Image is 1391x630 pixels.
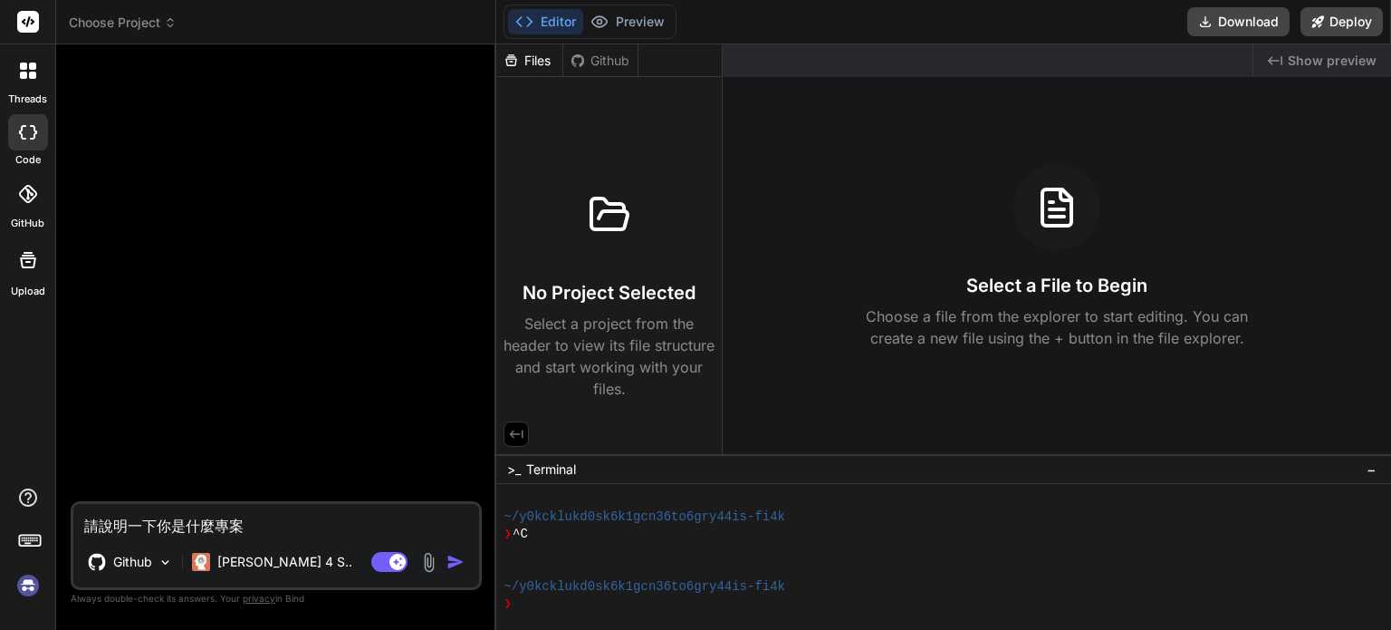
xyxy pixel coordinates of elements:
[513,526,528,543] span: ^C
[71,590,482,607] p: Always double-check its answers. Your in Bind
[217,553,352,571] p: [PERSON_NAME] 4 S..
[1288,52,1377,70] span: Show preview
[504,596,513,613] span: ❯
[11,216,44,231] label: GitHub
[1187,7,1290,36] button: Download
[583,9,672,34] button: Preview
[13,570,43,601] img: signin
[508,9,583,34] button: Editor
[854,305,1260,349] p: Choose a file from the explorer to start editing. You can create a new file using the + button in...
[446,553,465,571] img: icon
[966,273,1147,298] h3: Select a File to Begin
[504,526,513,543] span: ❯
[504,509,785,526] span: ~/y0kcklukd0sk6k1gcn36to6gry44is-fi4k
[1367,460,1377,479] span: −
[563,52,638,70] div: Github
[504,313,715,400] p: Select a project from the header to view its file structure and start working with your files.
[8,92,47,107] label: threads
[507,460,521,479] span: >_
[192,553,210,571] img: Claude 4 Sonnet
[418,552,439,573] img: attachment
[11,284,45,299] label: Upload
[526,460,576,479] span: Terminal
[1300,7,1383,36] button: Deploy
[496,52,562,70] div: Files
[158,555,173,570] img: Pick Models
[243,593,275,604] span: privacy
[15,152,41,168] label: code
[1363,455,1380,484] button: −
[113,553,152,571] p: Github
[73,504,479,537] textarea: 請說明一下你是什麼專案
[523,280,695,305] h3: No Project Selected
[69,14,177,32] span: Choose Project
[504,578,785,596] span: ~/y0kcklukd0sk6k1gcn36to6gry44is-fi4k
